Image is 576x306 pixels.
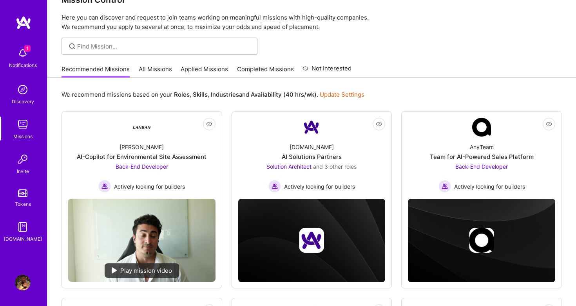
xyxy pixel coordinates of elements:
[469,228,494,253] img: Company logo
[62,65,130,78] a: Recommended Missions
[77,42,252,50] input: Find Mission...
[112,267,117,274] img: play
[12,97,34,106] div: Discovery
[13,132,33,140] div: Missions
[282,153,342,161] div: AI Solutions Partners
[18,189,27,197] img: tokens
[105,263,179,278] div: Play mission video
[238,199,386,282] img: cover
[68,118,216,193] a: Company Logo[PERSON_NAME]AI-Copilot for Environmental Site AssessmentBack-End Developer Actively ...
[62,90,364,99] p: We recommend missions based on your , , and .
[313,163,357,170] span: and 3 other roles
[268,180,281,193] img: Actively looking for builders
[9,61,37,69] div: Notifications
[77,153,206,161] div: AI-Copilot for Environmental Site Assessment
[15,275,31,290] img: User Avatar
[132,118,151,137] img: Company Logo
[290,143,334,151] div: [DOMAIN_NAME]
[284,182,355,191] span: Actively looking for builders
[546,121,552,127] i: icon EyeClosed
[13,275,33,290] a: User Avatar
[114,182,185,191] span: Actively looking for builders
[16,16,31,30] img: logo
[62,13,562,32] p: Here you can discover and request to join teams working on meaningful missions with high-quality ...
[15,200,31,208] div: Tokens
[181,65,228,78] a: Applied Missions
[98,180,111,193] img: Actively looking for builders
[120,143,164,151] div: [PERSON_NAME]
[320,91,364,98] a: Update Settings
[454,182,525,191] span: Actively looking for builders
[211,91,239,98] b: Industries
[4,235,42,243] div: [DOMAIN_NAME]
[68,42,77,51] i: icon SearchGrey
[24,45,31,52] span: 1
[15,219,31,235] img: guide book
[116,163,168,170] span: Back-End Developer
[139,65,172,78] a: All Missions
[15,45,31,61] img: bell
[408,199,555,282] img: cover
[193,91,208,98] b: Skills
[251,91,317,98] b: Availability (40 hrs/wk)
[438,180,451,193] img: Actively looking for builders
[266,163,312,170] span: Solution Architect
[302,118,321,137] img: Company Logo
[376,121,382,127] i: icon EyeClosed
[237,65,294,78] a: Completed Missions
[470,143,494,151] div: AnyTeam
[430,153,534,161] div: Team for AI-Powered Sales Platform
[472,118,491,137] img: Company Logo
[302,64,351,78] a: Not Interested
[206,121,212,127] i: icon EyeClosed
[174,91,190,98] b: Roles
[17,167,29,175] div: Invite
[15,151,31,167] img: Invite
[455,163,508,170] span: Back-End Developer
[68,199,216,281] img: No Mission
[408,118,555,193] a: Company LogoAnyTeamTeam for AI-Powered Sales PlatformBack-End Developer Actively looking for buil...
[299,228,324,253] img: Company logo
[15,82,31,97] img: discovery
[238,118,386,193] a: Company Logo[DOMAIN_NAME]AI Solutions PartnersSolution Architect and 3 other rolesActively lookin...
[15,117,31,132] img: teamwork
